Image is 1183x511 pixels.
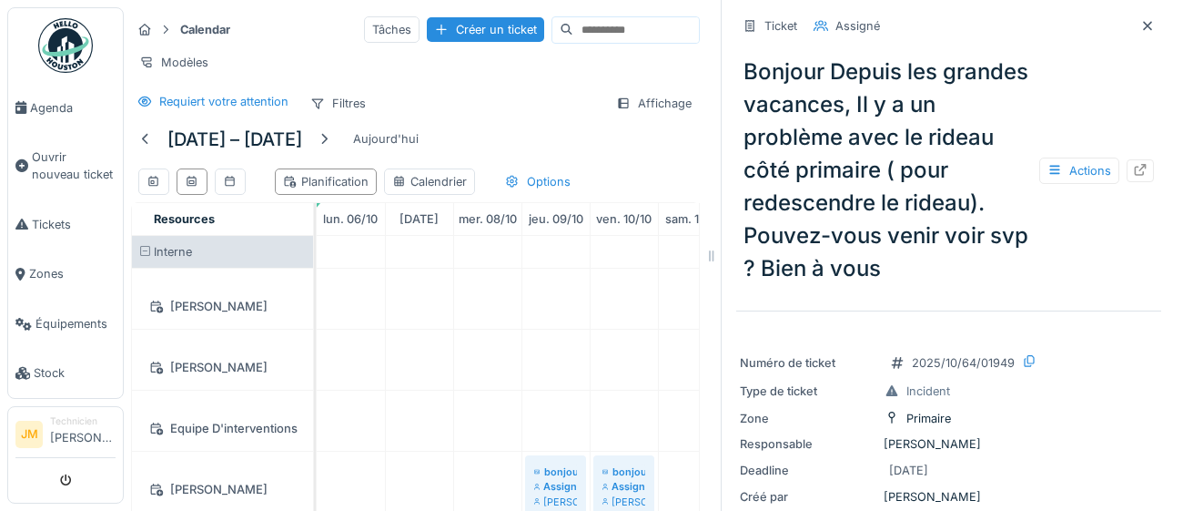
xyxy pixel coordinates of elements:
a: 9 octobre 2025 [524,207,588,231]
span: Agenda [30,99,116,117]
a: 8 octobre 2025 [454,207,521,231]
span: Ouvrir nouveau ticket [32,148,116,183]
div: Equipe D'interventions [143,417,302,440]
a: 11 octobre 2025 [661,207,724,231]
a: 7 octobre 2025 [395,207,443,231]
span: Resources [154,212,215,226]
div: bonjour, serait-il possible de déposer dans le fond du grand réfectoire 6 praticables de 40 cm merci [534,465,577,479]
li: JM [15,421,43,448]
div: Deadline [740,462,876,479]
div: [PERSON_NAME] [602,495,645,509]
strong: Calendar [173,21,238,38]
div: Actions [1039,158,1119,184]
span: Zones [29,265,116,282]
div: Ticket [764,17,797,35]
div: Options [497,169,579,195]
a: Zones [8,250,123,300]
div: [PERSON_NAME] [143,478,302,501]
h5: [DATE] – [DATE] [167,128,302,150]
div: [PERSON_NAME] [143,295,302,318]
div: [PERSON_NAME] [740,488,1158,506]
a: Tickets [8,199,123,250]
div: Modèles [131,49,217,76]
div: Requiert votre attention [159,93,288,110]
div: Créé par [740,488,876,506]
span: Équipements [35,315,116,332]
a: 6 octobre 2025 [318,207,382,231]
a: Agenda [8,83,123,133]
span: Stock [34,364,116,382]
div: Calendrier [392,173,467,190]
div: 2025/10/64/01949 [912,354,1015,372]
div: Type de ticket [740,383,876,400]
div: Assigné [835,17,880,35]
div: Responsable [740,435,876,453]
a: 10 octobre 2025 [591,207,656,231]
div: Primaire [906,410,951,427]
div: Tâches [364,16,420,43]
a: Équipements [8,299,123,349]
div: [PERSON_NAME] [534,495,577,509]
div: Aujourd'hui [346,127,426,151]
div: bonjour,serait-il possible d'assemblé les grilles par 2 dans le réfectoire pour quelle tiennent t... [602,465,645,479]
div: Numéro de ticket [740,354,876,372]
div: Assigné [602,479,645,494]
div: Affichage [608,90,700,117]
div: Planification [283,173,369,190]
div: Zone [740,410,876,427]
div: [PERSON_NAME] [740,435,1158,453]
div: Incident [906,383,950,400]
div: Technicien [50,414,116,428]
div: [PERSON_NAME] [143,356,302,379]
a: Stock [8,349,123,399]
span: Interne [154,245,192,259]
span: Tickets [32,216,116,233]
div: [DATE] [889,462,928,479]
a: Ouvrir nouveau ticket [8,133,123,200]
div: Assigné [534,479,577,494]
div: Bonjour Depuis les grandes vacances, Il y a un problème avec le rideau côté primaire ( pour redes... [736,48,1161,292]
div: Filtres [302,90,374,117]
li: [PERSON_NAME] [50,414,116,454]
div: Créer un ticket [427,17,544,42]
img: Badge_color-CXgf-gQk.svg [38,18,93,73]
a: JM Technicien[PERSON_NAME] [15,414,116,458]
